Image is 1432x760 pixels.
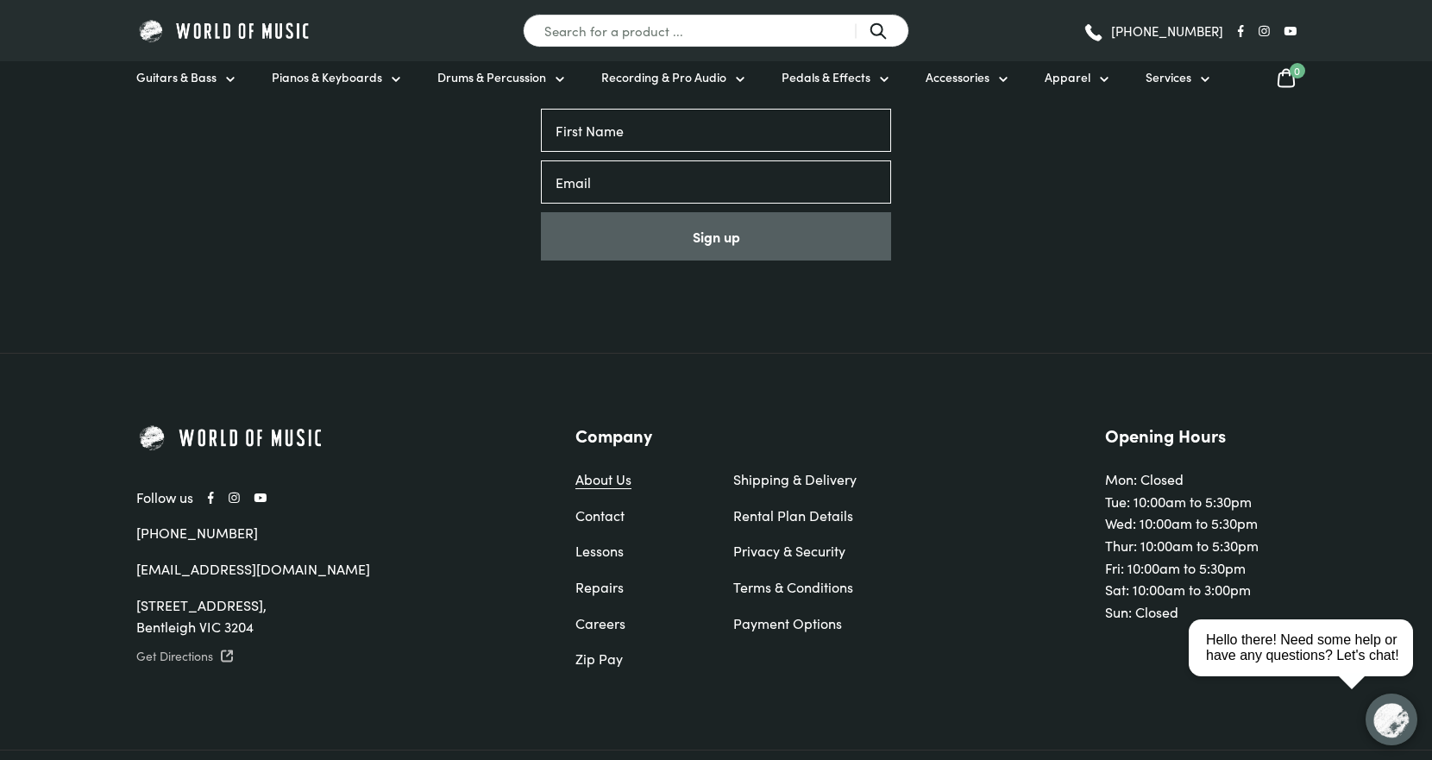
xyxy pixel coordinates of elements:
a: [EMAIL_ADDRESS][DOMAIN_NAME] [136,559,370,578]
h3: Company [575,423,857,447]
a: Careers [575,612,699,635]
a: Lessons [575,540,699,562]
a: [PHONE_NUMBER] [1083,18,1223,44]
a: Terms & Conditions [733,576,857,599]
img: World of Music [136,423,326,452]
input: Search for a product ... [523,14,909,47]
a: Get Directions [136,645,500,668]
a: Contact [575,505,699,527]
div: Follow us [136,487,500,509]
img: World of Music [136,17,313,44]
span: Drums & Percussion [437,68,546,86]
h3: Opening Hours [1105,423,1297,447]
div: [STREET_ADDRESS], Bentleigh VIC 3204 [136,594,500,638]
span: Guitars & Bass [136,68,217,86]
span: 0 [1290,63,1305,79]
a: Payment Options [733,612,857,635]
span: Pianos & Keyboards [272,68,382,86]
span: Accessories [926,68,989,86]
input: Email [541,160,891,204]
span: Recording & Pro Audio [601,68,726,86]
a: Rental Plan Details [733,505,857,527]
a: Zip Pay [575,648,699,670]
input: First Name [541,109,891,152]
a: Repairs [575,576,699,599]
iframe: Chat with our support team [1182,570,1432,760]
a: [PHONE_NUMBER] [136,523,258,542]
span: [PHONE_NUMBER] [1111,24,1223,37]
a: About Us [575,468,699,491]
a: Privacy & Security [733,540,857,562]
span: Apparel [1045,68,1090,86]
button: Sign up [541,212,891,261]
span: Services [1146,68,1191,86]
span: Pedals & Effects [782,68,870,86]
a: Shipping & Delivery [733,468,857,491]
div: Mon: Closed Tue: 10:00am to 5:30pm Wed: 10:00am to 5:30pm Thur: 10:00am to 5:30pm Fri: 10:00am to... [1105,423,1297,623]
